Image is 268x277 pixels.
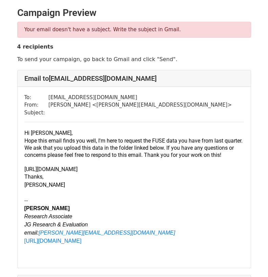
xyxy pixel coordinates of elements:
[48,94,232,101] td: [EMAIL_ADDRESS][DOMAIN_NAME]
[24,101,48,109] td: From:
[17,43,54,50] strong: 4 recipients
[24,205,70,211] b: [PERSON_NAME]
[17,56,251,63] p: To send your campaign, go back to Gmail and click "Send".
[24,130,73,136] span: Hi [PERSON_NAME],
[39,230,175,236] a: [PERSON_NAME][EMAIL_ADDRESS][DOMAIN_NAME]
[24,74,244,82] h4: Email to [EMAIL_ADDRESS][DOMAIN_NAME]
[24,94,48,101] td: To:
[24,137,244,173] p: Hope this email finds you well, I'm here to request the FUSE data you have from last quarter. We ...
[24,26,244,33] p: Your email doesn't have a subject. Write the subject in Gmail.
[24,238,82,244] a: [URL][DOMAIN_NAME]
[24,198,28,204] span: --
[48,101,232,109] td: [PERSON_NAME] < [PERSON_NAME][EMAIL_ADDRESS][DOMAIN_NAME] >
[24,109,48,117] td: Subject:
[24,230,175,236] i: email:
[24,214,73,219] i: Research Associate
[24,222,88,227] i: JG Research & Evaluation
[17,7,251,19] h2: Campaign Preview
[24,137,244,189] div: Thanks, [PERSON_NAME]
